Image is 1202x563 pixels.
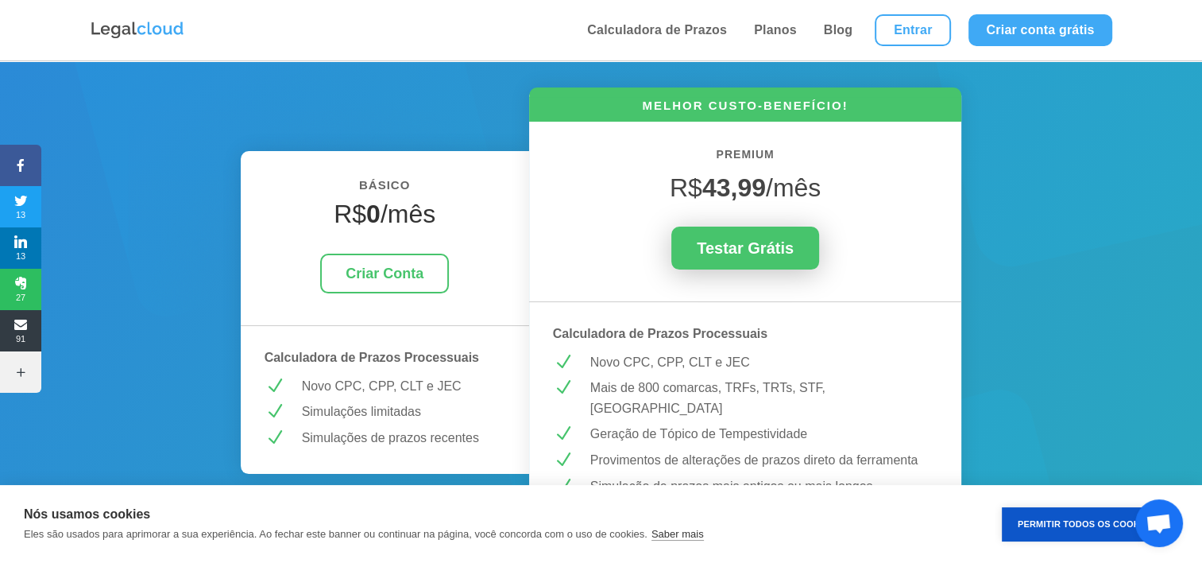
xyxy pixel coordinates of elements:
[553,476,573,496] span: N
[702,173,766,202] strong: 43,99
[302,376,505,397] p: Novo CPC, CPP, CLT e JEC
[265,175,505,204] h6: BÁSICO
[590,450,938,471] p: Provimentos de alterações de prazos direto da ferramenta
[529,97,962,122] h6: MELHOR CUSTO-BENEFÍCIO!
[1002,507,1170,542] button: Permitir Todos os Cookies
[875,14,951,46] a: Entrar
[553,424,573,444] span: N
[670,173,821,202] span: R$ /mês
[1135,499,1183,547] a: Bate-papo aberto
[590,424,938,445] p: Geração de Tópico de Tempestividade
[24,507,150,521] strong: Nós usamos cookies
[24,528,647,540] p: Eles são usados para aprimorar a sua experiência. Ao fechar este banner ou continuar na página, v...
[968,14,1111,46] a: Criar conta grátis
[590,352,938,373] p: Novo CPC, CPP, CLT e JEC
[366,200,381,228] strong: 0
[265,402,284,421] span: N
[553,146,938,173] h6: PREMIUM
[320,254,449,294] a: Criar Conta
[302,428,505,448] p: Simulações de prazos recentes
[90,20,185,41] img: Logo da Legalcloud
[553,378,573,398] span: N
[553,352,573,372] span: N
[671,227,819,270] a: Testar Grátis
[265,428,284,448] span: N
[590,476,938,497] p: Simulação de prazos mais antigos ou mais longos
[651,528,704,541] a: Saber mais
[553,327,767,340] strong: Calculadora de Prazos Processuais
[302,402,505,422] p: Simulações limitadas
[265,376,284,396] span: N
[553,450,573,470] span: N
[265,351,479,364] strong: Calculadora de Prazos Processuais
[590,378,938,418] p: Mais de 800 comarcas, TRFs, TRTs, STF, [GEOGRAPHIC_DATA]
[265,199,505,237] h4: R$ /mês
